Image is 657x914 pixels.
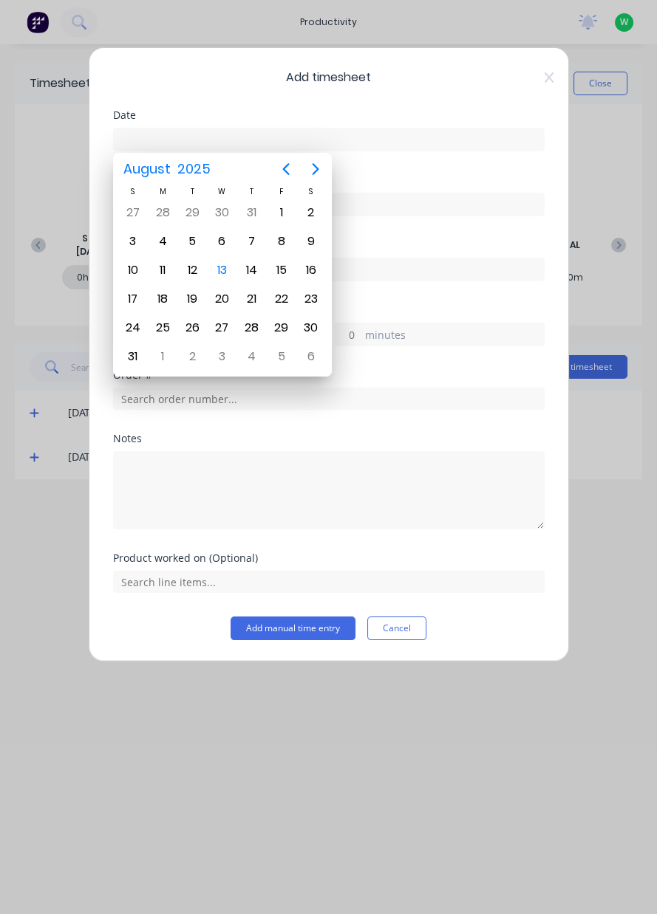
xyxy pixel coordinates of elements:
[241,202,263,224] div: Thursday, July 31, 2025
[113,370,545,380] div: Order #
[122,288,144,310] div: Sunday, August 17, 2025
[300,202,322,224] div: Saturday, August 2, 2025
[211,259,233,281] div: Today, Wednesday, August 13, 2025
[181,202,203,224] div: Tuesday, July 29, 2025
[152,346,174,368] div: Monday, September 1, 2025
[301,154,330,184] button: Next page
[271,154,301,184] button: Previous page
[152,230,174,252] div: Monday, August 4, 2025
[236,185,266,198] div: T
[365,327,544,346] label: minutes
[300,259,322,281] div: Saturday, August 16, 2025
[113,571,545,593] input: Search line items...
[181,288,203,310] div: Tuesday, August 19, 2025
[241,288,263,310] div: Thursday, August 21, 2025
[367,616,426,640] button: Cancel
[181,259,203,281] div: Tuesday, August 12, 2025
[231,616,355,640] button: Add manual time entry
[211,288,233,310] div: Wednesday, August 20, 2025
[270,317,293,339] div: Friday, August 29, 2025
[267,185,296,198] div: F
[174,156,214,182] span: 2025
[207,185,236,198] div: W
[211,317,233,339] div: Wednesday, August 27, 2025
[300,230,322,252] div: Saturday, August 9, 2025
[211,202,233,224] div: Wednesday, July 30, 2025
[115,156,220,182] button: August2025
[152,317,174,339] div: Monday, August 25, 2025
[300,317,322,339] div: Saturday, August 30, 2025
[241,346,263,368] div: Thursday, September 4, 2025
[113,388,545,410] input: Search order number...
[241,259,263,281] div: Thursday, August 14, 2025
[336,323,361,346] input: 0
[270,259,293,281] div: Friday, August 15, 2025
[211,346,233,368] div: Wednesday, September 3, 2025
[300,288,322,310] div: Saturday, August 23, 2025
[122,317,144,339] div: Sunday, August 24, 2025
[152,288,174,310] div: Monday, August 18, 2025
[113,433,545,444] div: Notes
[113,69,545,86] span: Add timesheet
[152,259,174,281] div: Monday, August 11, 2025
[241,230,263,252] div: Thursday, August 7, 2025
[177,185,207,198] div: T
[152,202,174,224] div: Monday, July 28, 2025
[122,202,144,224] div: Sunday, July 27, 2025
[148,185,177,198] div: M
[122,230,144,252] div: Sunday, August 3, 2025
[122,346,144,368] div: Sunday, August 31, 2025
[120,156,174,182] span: August
[181,317,203,339] div: Tuesday, August 26, 2025
[241,317,263,339] div: Thursday, August 28, 2025
[181,346,203,368] div: Tuesday, September 2, 2025
[270,346,293,368] div: Friday, September 5, 2025
[211,230,233,252] div: Wednesday, August 6, 2025
[118,185,148,198] div: S
[113,553,545,563] div: Product worked on (Optional)
[270,288,293,310] div: Friday, August 22, 2025
[122,259,144,281] div: Sunday, August 10, 2025
[296,185,326,198] div: S
[300,346,322,368] div: Saturday, September 6, 2025
[270,230,293,252] div: Friday, August 8, 2025
[181,230,203,252] div: Tuesday, August 5, 2025
[113,110,545,120] div: Date
[270,202,293,224] div: Friday, August 1, 2025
